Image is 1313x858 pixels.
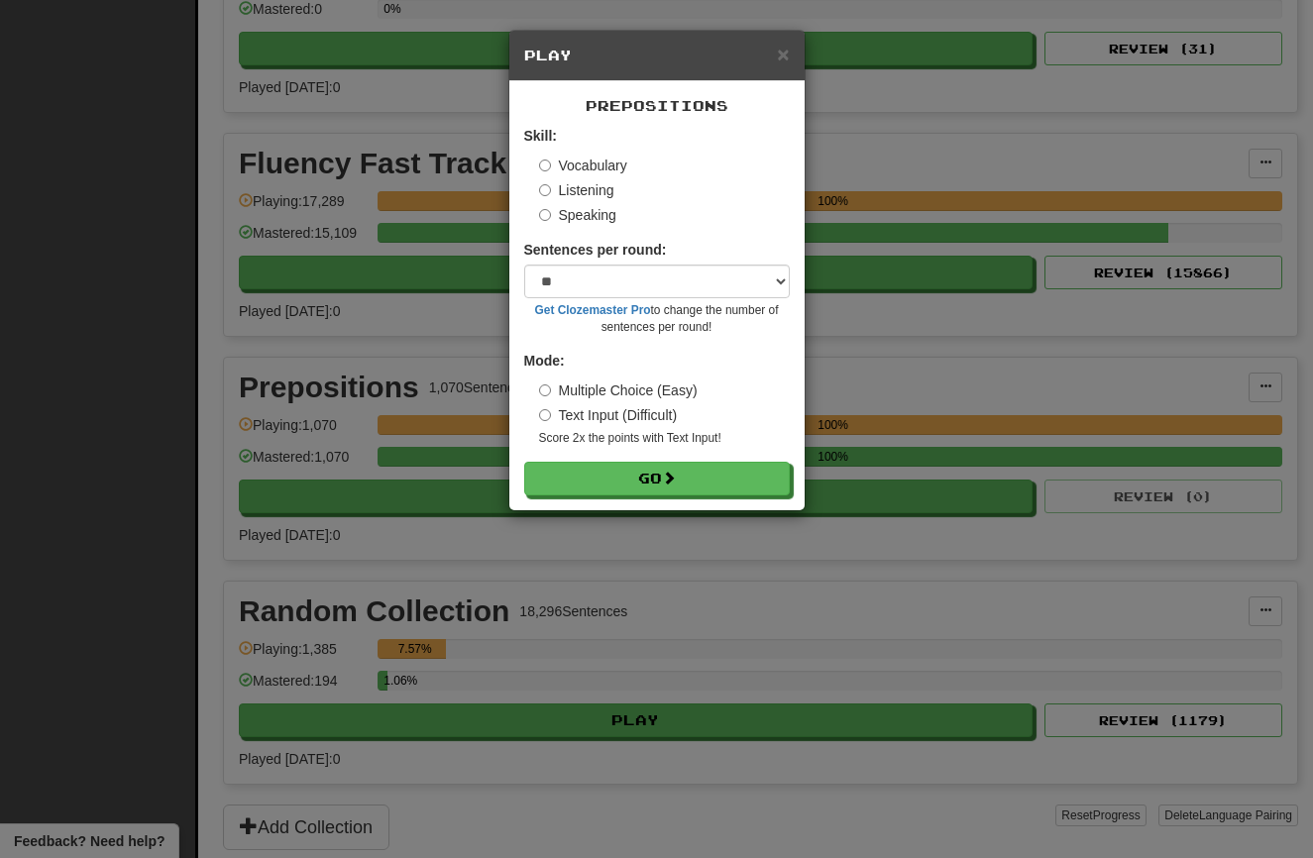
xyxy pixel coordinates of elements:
[539,384,551,396] input: Multiple Choice (Easy)
[539,409,551,421] input: Text Input (Difficult)
[777,44,789,64] button: Close
[524,462,790,495] button: Go
[539,184,551,196] input: Listening
[539,156,627,175] label: Vocabulary
[524,302,790,336] small: to change the number of sentences per round!
[586,97,728,114] span: Prepositions
[539,430,790,447] small: Score 2x the points with Text Input !
[777,43,789,65] span: ×
[539,205,616,225] label: Speaking
[524,353,565,369] strong: Mode:
[539,380,698,400] label: Multiple Choice (Easy)
[524,128,557,144] strong: Skill:
[524,46,790,65] h5: Play
[539,180,614,200] label: Listening
[539,160,551,171] input: Vocabulary
[524,240,667,260] label: Sentences per round:
[539,209,551,221] input: Speaking
[539,405,678,425] label: Text Input (Difficult)
[535,303,651,317] a: Get Clozemaster Pro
